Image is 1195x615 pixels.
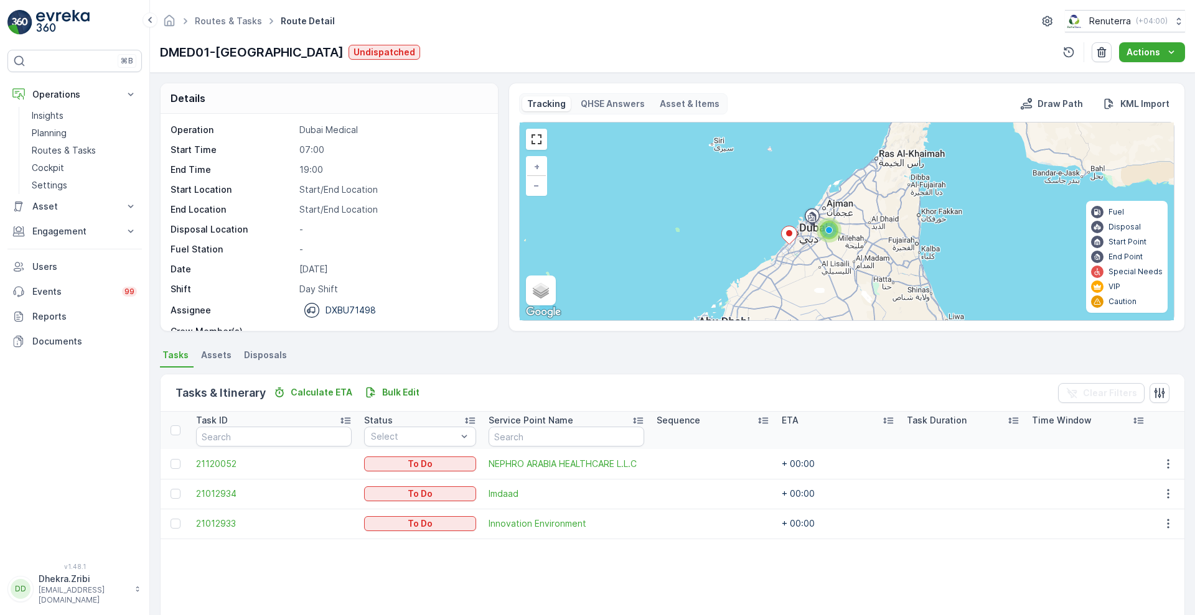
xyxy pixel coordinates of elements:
p: Planning [32,127,67,139]
p: Dhekra.Zribi [39,573,128,585]
span: Disposals [244,349,287,361]
p: Start/End Location [299,183,485,196]
p: To Do [408,517,433,530]
img: Screenshot_2024-07-26_at_13.33.01.png [1065,14,1084,28]
span: v 1.48.1 [7,563,142,570]
button: Draw Path [1015,96,1088,111]
button: Undispatched [349,45,420,60]
p: Start Location [171,183,294,196]
a: Zoom Out [527,176,546,195]
button: To Do [364,456,477,471]
p: Start Point [1108,237,1146,247]
p: Operation [171,124,294,136]
p: Insights [32,109,63,122]
p: Date [171,263,294,275]
p: Renuterra [1089,15,1131,27]
td: + 00:00 [776,509,901,539]
img: logo_light-DOdMpM7g.png [36,10,90,35]
p: Tasks & Itinerary [176,384,266,402]
button: Renuterra(+04:00) [1065,10,1185,32]
a: Zoom In [527,157,546,176]
button: Bulk Edit [360,385,424,400]
button: KML Import [1098,96,1174,111]
a: Layers [527,277,555,304]
a: Insights [27,107,142,124]
p: ( +04:00 ) [1136,16,1168,26]
span: Tasks [162,349,189,361]
p: Reports [32,310,137,323]
span: Innovation Environment [489,517,644,530]
p: Users [32,261,137,273]
p: - [299,243,485,256]
p: Actions [1127,46,1160,58]
p: Calculate ETA [291,386,352,399]
p: Fuel Station [171,243,294,256]
a: Settings [27,177,142,194]
a: Open this area in Google Maps (opens a new window) [523,304,564,320]
p: Task Duration [907,414,967,427]
p: 07:00 [299,144,485,156]
input: Search [196,427,351,446]
p: Fuel [1108,207,1124,217]
p: Routes & Tasks [32,144,96,157]
p: Start/End Location [299,203,485,216]
p: To Do [408,458,433,470]
td: + 00:00 [776,479,901,509]
p: End Time [171,164,294,176]
p: Disposal Location [171,223,294,236]
p: Asset & Items [660,98,719,110]
p: Operations [32,88,117,101]
p: Undispatched [354,46,415,58]
p: End Point [1108,252,1143,262]
button: Operations [7,82,142,107]
p: Tracking [527,98,566,110]
div: DD [11,579,30,599]
span: + [534,161,540,172]
a: 21120052 [196,458,351,470]
button: Actions [1119,42,1185,62]
p: Asset [32,200,117,213]
div: 2 [817,218,841,243]
p: Clear Filters [1083,387,1137,399]
input: Search [489,427,644,446]
button: Engagement [7,219,142,244]
p: Cockpit [32,162,64,174]
div: Toggle Row Selected [171,489,180,499]
p: To Do [408,488,433,500]
p: ⌘B [121,56,133,66]
p: - [299,223,485,236]
span: Assets [201,349,232,361]
p: Documents [32,335,137,348]
button: To Do [364,516,477,531]
p: Caution [1108,297,1136,307]
button: Calculate ETA [268,385,357,400]
p: Bulk Edit [382,386,419,399]
p: Dubai Medical [299,124,485,136]
p: Service Point Name [489,414,573,427]
p: Disposal [1108,222,1141,232]
p: Special Needs [1108,267,1163,277]
a: Routes & Tasks [195,16,262,26]
p: Shift [171,283,294,295]
button: DDDhekra.Zribi[EMAIL_ADDRESS][DOMAIN_NAME] [7,573,142,605]
img: Google [523,304,564,320]
p: DXBU71498 [326,304,376,317]
p: Sequence [657,414,700,427]
p: 99 [124,287,134,297]
p: Assignee [171,304,211,317]
p: 19:00 [299,164,485,176]
p: VIP [1108,282,1120,292]
a: NEPHRO ARABIA HEALTHCARE L.L.C [489,458,644,470]
a: View Fullscreen [527,130,546,149]
p: - [299,325,485,338]
span: − [533,180,540,190]
a: Imdaad [489,488,644,500]
a: Cockpit [27,159,142,177]
p: ETA [782,414,799,427]
button: Clear Filters [1058,383,1145,403]
p: Status [364,414,393,427]
p: Details [171,91,205,106]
